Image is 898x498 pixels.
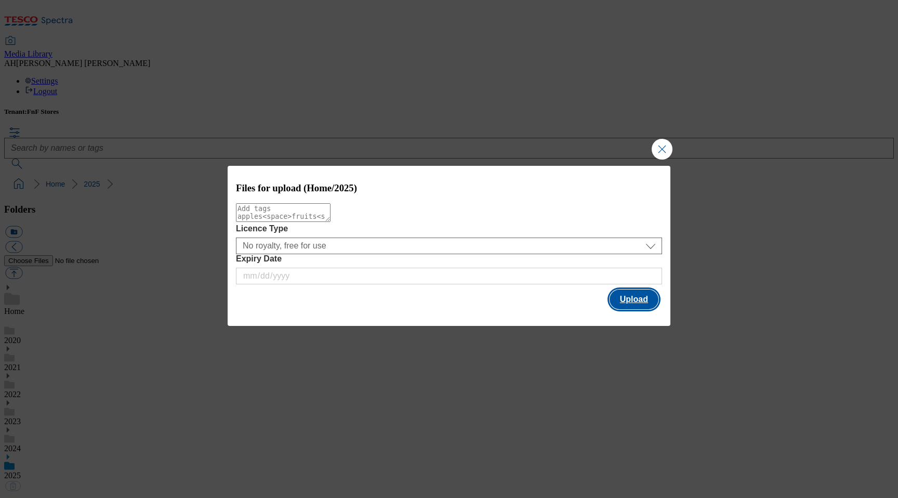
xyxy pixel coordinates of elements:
button: Close Modal [652,139,672,160]
div: Modal [228,166,670,326]
h3: Files for upload (Home/2025) [236,182,662,194]
label: Expiry Date [236,254,662,264]
button: Upload [610,290,658,309]
label: Licence Type [236,224,662,233]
